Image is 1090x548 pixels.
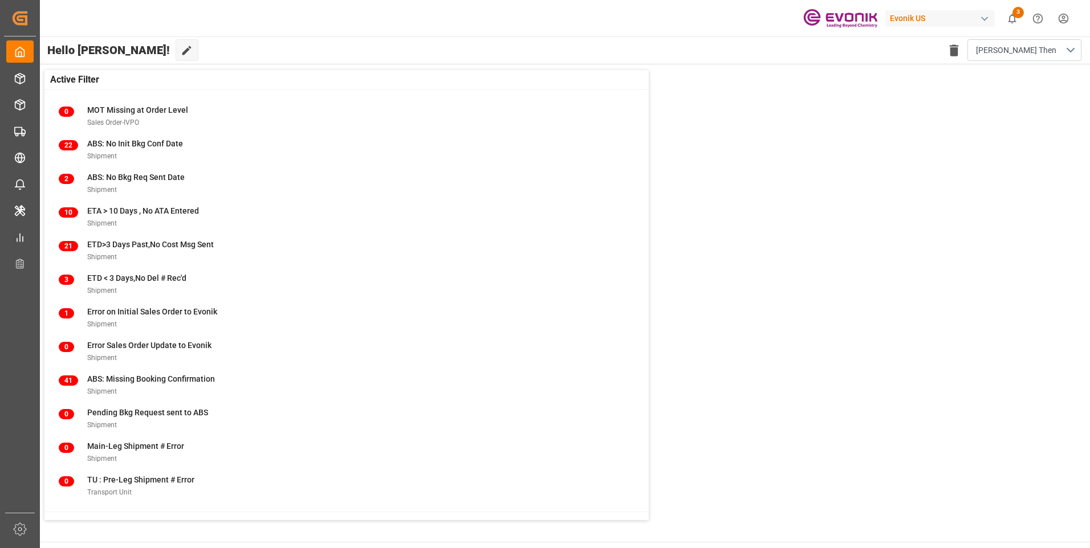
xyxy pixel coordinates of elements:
span: 21 [59,241,78,251]
span: ETD>3 Days Past,No Cost Msg Sent [87,240,214,249]
a: 41ABS: Missing Booking ConfirmationShipment [59,373,635,397]
span: ABS: Missing Booking Confirmation [87,374,215,383]
a: 0Pending Bkg Request sent to ABSShipment [59,407,635,431]
span: 10 [59,207,78,218]
a: 21ETD>3 Days Past,No Cost Msg SentShipment [59,239,635,263]
span: Hello [PERSON_NAME]! [47,39,170,61]
span: Transport Unit [87,488,132,496]
span: ETD < 3 Days,No Del # Rec'd [87,273,186,283]
span: 0 [59,443,74,453]
a: 0MOT Missing at Order LevelSales Order-IVPO [59,104,635,128]
button: Help Center [1025,6,1051,31]
a: 1Error on Initial Sales Order to EvonikShipment [59,306,635,330]
span: 0 [59,107,74,117]
span: Main-Leg Shipment # Error [87,441,184,451]
span: 0 [59,409,74,419]
span: Shipment [87,219,117,227]
span: Shipment [87,455,117,463]
span: MOT Missing at Order Level [87,105,188,114]
span: Shipment [87,354,117,362]
a: 0Error Sales Order Update to EvonikShipment [59,340,635,363]
a: 22ABS: No Init Bkg Conf DateShipment [59,138,635,162]
span: Shipment [87,387,117,395]
button: show 3 new notifications [999,6,1025,31]
span: ABS: No Bkg Req Sent Date [87,173,185,182]
span: Shipment [87,421,117,429]
span: Sales Order-IVPO [87,118,139,126]
a: 0Main-Leg Shipment # ErrorShipment [59,440,635,464]
a: 2ABS: No Bkg Req Sent DateShipment [59,171,635,195]
span: 41 [59,375,78,386]
span: [PERSON_NAME] Then [976,44,1056,56]
img: Evonik-brand-mark-Deep-Purple-RGB.jpeg_1700498283.jpeg [803,9,877,28]
span: 2 [59,174,74,184]
button: Evonik US [885,7,999,29]
span: Shipment [87,287,117,295]
span: Shipment [87,186,117,194]
span: 1 [59,308,74,318]
span: Shipment [87,152,117,160]
span: 0 [59,476,74,486]
span: Pending Bkg Request sent to ABS [87,408,208,417]
span: 3 [1012,7,1024,18]
span: TU : Pre-Leg Shipment # Error [87,475,194,484]
span: Error on Initial Sales Order to Evonik [87,307,217,316]
button: open menu [967,39,1081,61]
a: 3ETD < 3 Days,No Del # Rec'dShipment [59,272,635,296]
span: Active Filter [50,73,99,87]
span: Shipment [87,320,117,328]
span: 3 [59,275,74,285]
span: Shipment [87,253,117,261]
span: Error Sales Order Update to Evonik [87,341,212,350]
span: 0 [59,342,74,352]
span: ABS: No Init Bkg Conf Date [87,139,183,148]
a: 10ETA > 10 Days , No ATA EnteredShipment [59,205,635,229]
div: Evonik US [885,10,995,27]
span: 22 [59,140,78,150]
span: ETA > 10 Days , No ATA Entered [87,206,199,215]
a: 0TU : Pre-Leg Shipment # ErrorTransport Unit [59,474,635,498]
